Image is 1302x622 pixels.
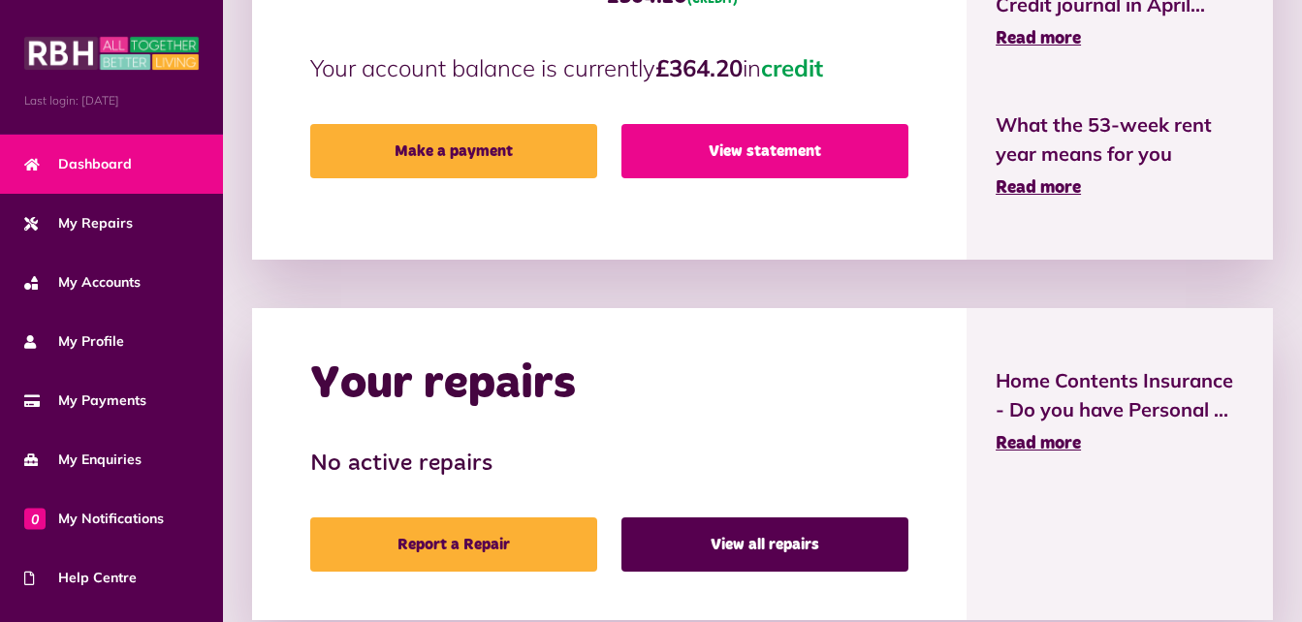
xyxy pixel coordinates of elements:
span: Read more [996,435,1081,452]
span: My Notifications [24,509,164,529]
p: Your account balance is currently in [310,50,908,85]
h3: No active repairs [310,451,908,479]
a: View statement [621,124,908,178]
strong: £364.20 [655,53,743,82]
span: What the 53-week rent year means for you [996,110,1244,169]
a: Home Contents Insurance - Do you have Personal ... Read more [996,366,1244,457]
a: What the 53-week rent year means for you Read more [996,110,1244,202]
span: Dashboard [24,154,132,174]
span: 0 [24,508,46,529]
h2: Your repairs [310,357,576,413]
span: My Accounts [24,272,141,293]
span: Last login: [DATE] [24,92,199,109]
img: MyRBH [24,34,199,73]
span: My Profile [24,331,124,352]
span: Home Contents Insurance - Do you have Personal ... [996,366,1244,424]
span: My Enquiries [24,450,142,470]
span: Help Centre [24,568,137,588]
span: My Repairs [24,213,133,233]
span: Read more [996,179,1081,197]
span: My Payments [24,390,146,411]
a: View all repairs [621,517,908,572]
span: credit [761,53,823,82]
a: Make a payment [310,124,597,178]
span: Read more [996,30,1081,47]
a: Report a Repair [310,517,597,572]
